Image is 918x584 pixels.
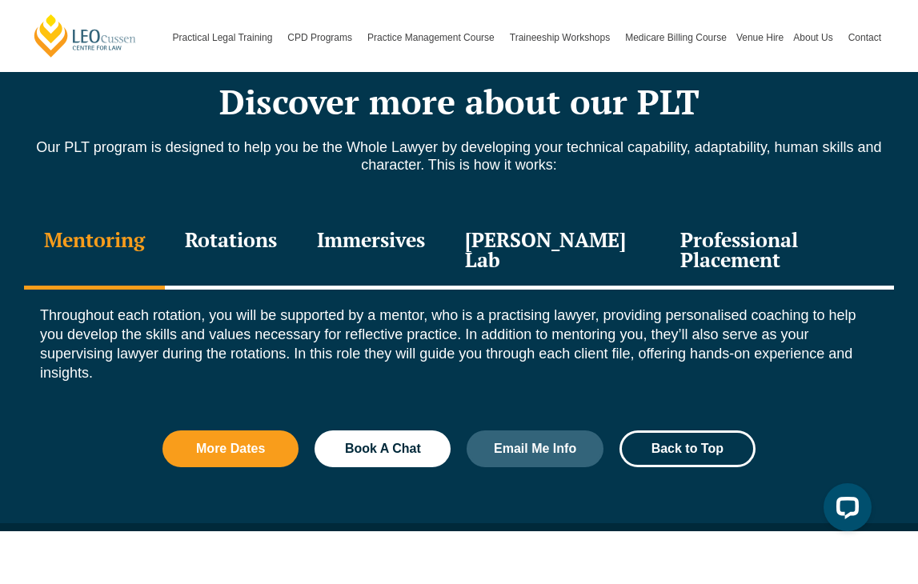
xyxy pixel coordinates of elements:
div: Rotations [165,214,297,290]
a: Email Me Info [467,430,603,467]
a: More Dates [162,430,299,467]
a: Traineeship Workshops [505,3,620,72]
span: Back to Top [651,442,724,455]
div: Immersives [297,214,445,290]
a: Practice Management Course [363,3,505,72]
iframe: LiveChat chat widget [811,477,878,544]
div: Professional Placement [660,214,894,290]
a: Back to Top [619,430,756,467]
a: Practical Legal Training [168,3,283,72]
a: CPD Programs [283,3,363,72]
div: Mentoring [24,214,165,290]
div: [PERSON_NAME] Lab [445,214,660,290]
h2: Discover more about our PLT [24,82,894,122]
a: Venue Hire [732,3,788,72]
a: Contact [844,3,886,72]
span: Email Me Info [494,442,576,455]
p: Throughout each rotation, you will be supported by a mentor, who is a practising lawyer, providin... [40,306,878,382]
span: More Dates [196,442,265,455]
span: Book A Chat [345,442,421,455]
p: Our PLT program is designed to help you be the Whole Lawyer by developing your technical capabili... [24,138,894,174]
a: Medicare Billing Course [620,3,732,72]
a: Book A Chat [315,430,451,467]
a: About Us [788,3,843,72]
a: [PERSON_NAME] Centre for Law [32,13,138,58]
